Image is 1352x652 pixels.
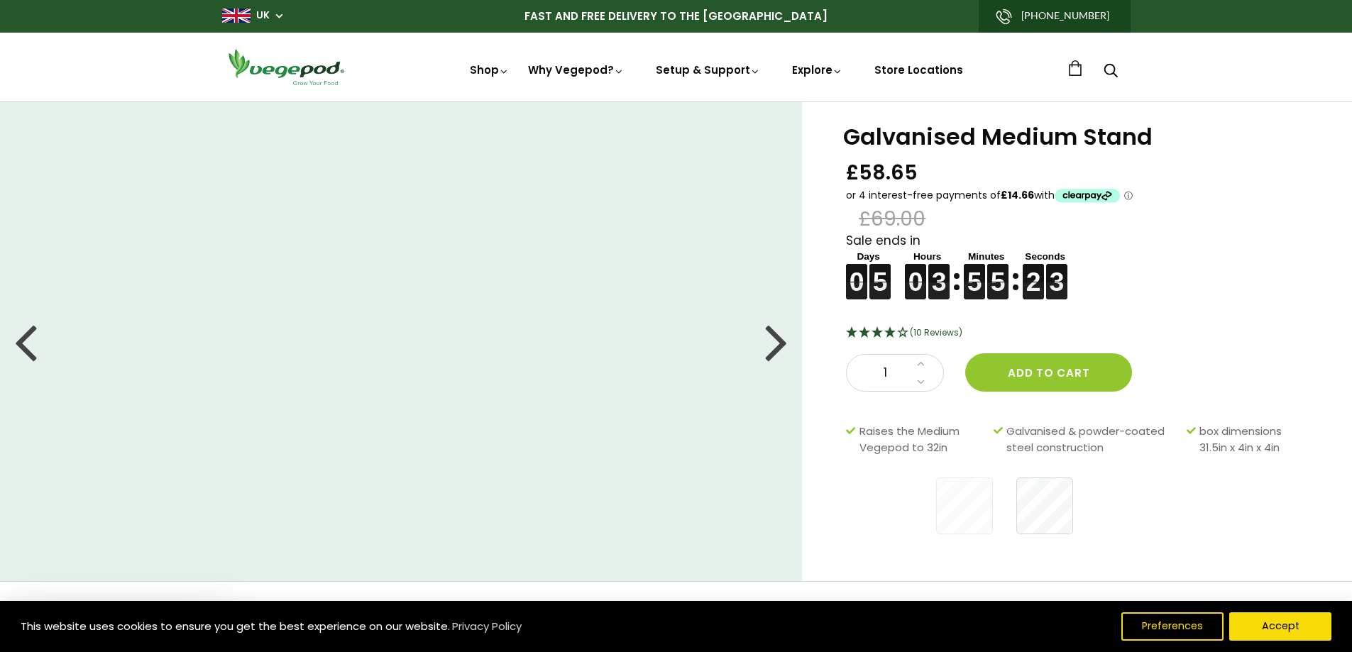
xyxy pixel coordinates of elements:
[910,326,962,338] span: 4.1 Stars - 10 Reviews
[256,9,270,23] a: UK
[656,62,761,77] a: Setup & Support
[964,264,985,282] figure: 5
[846,264,867,282] figure: 0
[965,353,1132,392] button: Add to cart
[1104,65,1118,79] a: Search
[792,62,843,77] a: Explore
[905,264,926,282] figure: 0
[869,264,891,282] figure: 5
[859,206,925,232] span: £69.00
[1023,264,1044,282] figure: 2
[913,373,929,392] a: Decrease quantity by 1
[913,355,929,373] a: Increase quantity by 1
[1006,424,1180,455] span: Galvanised & powder-coated steel construction
[528,62,625,77] a: Why Vegepod?
[987,264,1008,282] figure: 5
[1121,612,1224,641] button: Preferences
[861,364,909,382] span: 1
[1229,612,1331,641] button: Accept
[843,126,1317,148] h1: Galvanised Medium Stand
[928,264,950,282] figure: 3
[846,324,1317,343] div: 4.1 Stars - 10 Reviews
[846,232,1317,300] div: Sale ends in
[222,9,251,23] img: gb_large.png
[450,614,524,639] a: Privacy Policy (opens in a new tab)
[1199,424,1309,455] span: box dimensions 31.5in x 4in x 4in
[222,47,350,87] img: Vegepod
[846,160,918,186] span: £58.65
[874,62,963,77] a: Store Locations
[470,62,510,77] a: Shop
[859,424,986,455] span: Raises the Medium Vegepod to 32in
[21,619,450,634] span: This website uses cookies to ensure you get the best experience on our website.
